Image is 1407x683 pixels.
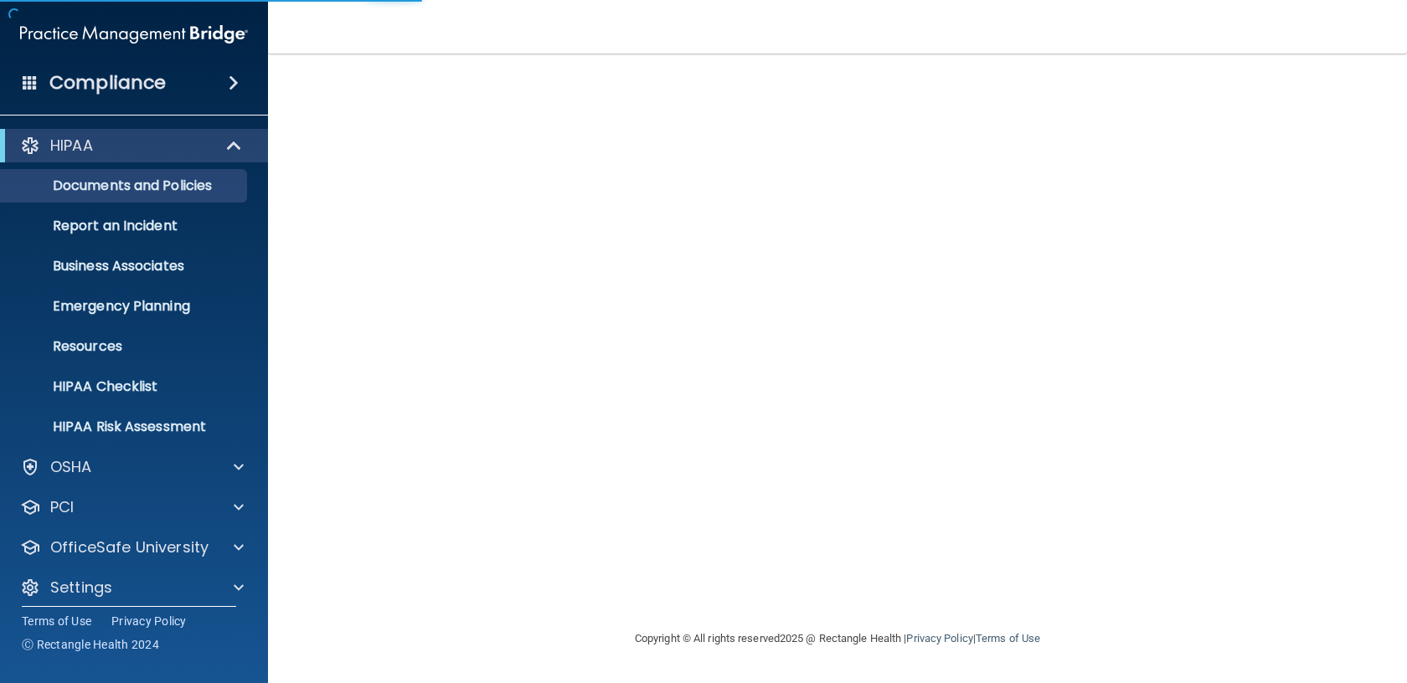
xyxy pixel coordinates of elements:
[906,632,972,644] a: Privacy Policy
[532,612,1143,665] div: Copyright © All rights reserved 2025 @ Rectangle Health | |
[976,632,1040,644] a: Terms of Use
[50,578,112,598] p: Settings
[11,298,240,315] p: Emergency Planning
[50,497,74,517] p: PCI
[22,613,91,629] a: Terms of Use
[11,338,240,355] p: Resources
[20,497,244,517] a: PCI
[49,71,166,95] h4: Compliance
[20,136,243,156] a: HIPAA
[20,18,248,51] img: PMB logo
[20,578,244,598] a: Settings
[22,636,159,653] span: Ⓒ Rectangle Health 2024
[50,136,93,156] p: HIPAA
[20,537,244,557] a: OfficeSafe University
[50,457,92,477] p: OSHA
[111,613,187,629] a: Privacy Policy
[11,378,240,395] p: HIPAA Checklist
[50,537,209,557] p: OfficeSafe University
[11,177,240,194] p: Documents and Policies
[11,258,240,275] p: Business Associates
[20,457,244,477] a: OSHA
[11,218,240,234] p: Report an Incident
[11,419,240,435] p: HIPAA Risk Assessment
